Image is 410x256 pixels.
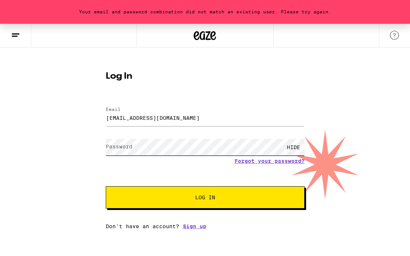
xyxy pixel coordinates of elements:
[106,109,305,126] input: Email
[183,223,206,229] a: Sign up
[106,72,305,81] h1: Log In
[234,158,305,164] a: Forgot your password?
[195,195,215,200] span: Log In
[282,139,305,155] div: HIDE
[106,107,121,112] label: Email
[106,186,305,209] button: Log In
[106,144,132,150] label: Password
[106,223,305,229] div: Don't have an account?
[4,5,53,11] span: Hi. Need any help?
